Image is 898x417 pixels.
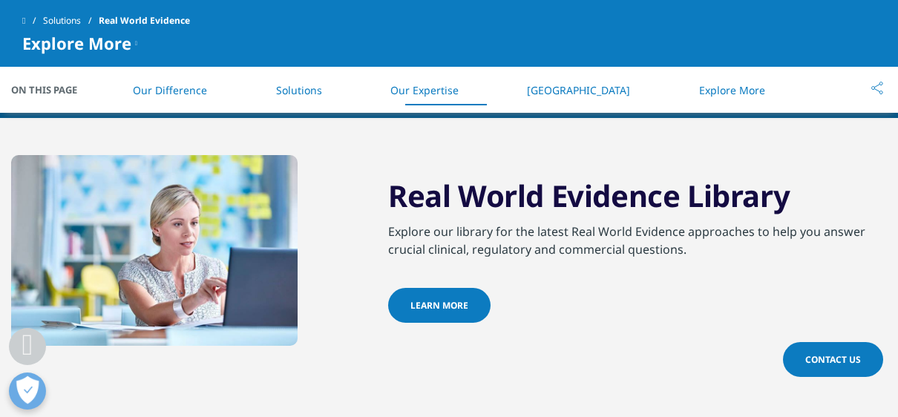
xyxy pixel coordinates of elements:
[390,83,459,97] a: Our Expertise
[388,177,887,223] h2: Real World Evidence Library
[805,353,861,366] span: Contact Us
[133,83,207,97] a: Our Difference
[11,155,298,347] img: woman focused at work
[9,372,46,410] button: Open Preferences
[783,342,883,377] a: Contact Us
[99,7,190,34] span: Real World Evidence
[527,83,630,97] a: [GEOGRAPHIC_DATA]
[388,288,491,323] a: Learn More
[410,299,468,312] span: Learn More
[22,34,131,52] span: Explore More
[276,83,322,97] a: Solutions
[43,7,99,34] a: Solutions
[388,223,887,258] p: Explore our library for the latest Real World Evidence approaches to help you answer crucial clin...
[11,82,93,97] span: On This Page
[699,83,765,97] a: Explore More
